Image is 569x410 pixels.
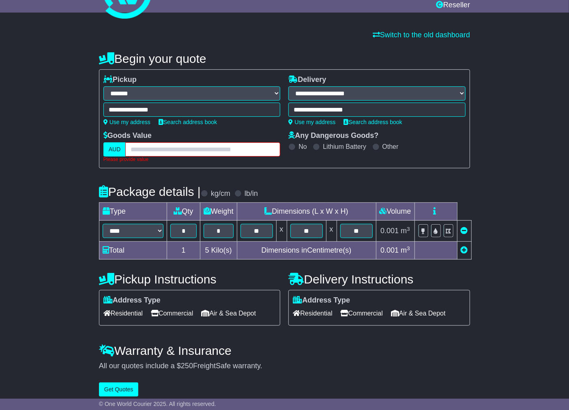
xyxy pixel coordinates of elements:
[344,119,402,125] a: Search address book
[103,307,143,320] span: Residential
[288,131,378,140] label: Any Dangerous Goods?
[288,119,335,125] a: Use my address
[401,246,410,254] span: m
[181,362,193,370] span: 250
[288,75,326,84] label: Delivery
[323,143,366,150] label: Lithium Battery
[151,307,193,320] span: Commercial
[99,185,201,198] h4: Package details |
[200,203,237,221] td: Weight
[380,227,399,235] span: 0.001
[461,227,468,235] a: Remove this item
[211,189,230,198] label: kg/cm
[373,31,470,39] a: Switch to the old dashboard
[103,131,152,140] label: Goods Value
[341,307,383,320] span: Commercial
[103,296,161,305] label: Address Type
[99,362,470,371] div: All our quotes include a $ FreightSafe warranty.
[99,242,167,260] td: Total
[103,157,281,162] div: Please provide value
[380,246,399,254] span: 0.001
[167,203,200,221] td: Qty
[245,189,258,198] label: lb/in
[99,273,281,286] h4: Pickup Instructions
[326,221,337,242] td: x
[382,143,399,150] label: Other
[159,119,217,125] a: Search address book
[99,382,139,397] button: Get Quotes
[103,75,137,84] label: Pickup
[376,203,414,221] td: Volume
[237,203,376,221] td: Dimensions (L x W x H)
[401,227,410,235] span: m
[99,344,470,357] h4: Warranty & Insurance
[237,242,376,260] td: Dimensions in Centimetre(s)
[167,242,200,260] td: 1
[99,52,470,65] h4: Begin your quote
[99,203,167,221] td: Type
[391,307,446,320] span: Air & Sea Depot
[288,273,470,286] h4: Delivery Instructions
[103,119,150,125] a: Use my address
[407,226,410,232] sup: 3
[407,245,410,251] sup: 3
[298,143,307,150] label: No
[205,246,209,254] span: 5
[103,142,126,157] label: AUD
[99,401,216,407] span: © One World Courier 2025. All rights reserved.
[200,242,237,260] td: Kilo(s)
[293,296,350,305] label: Address Type
[276,221,287,242] td: x
[461,246,468,254] a: Add new item
[293,307,332,320] span: Residential
[201,307,256,320] span: Air & Sea Depot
